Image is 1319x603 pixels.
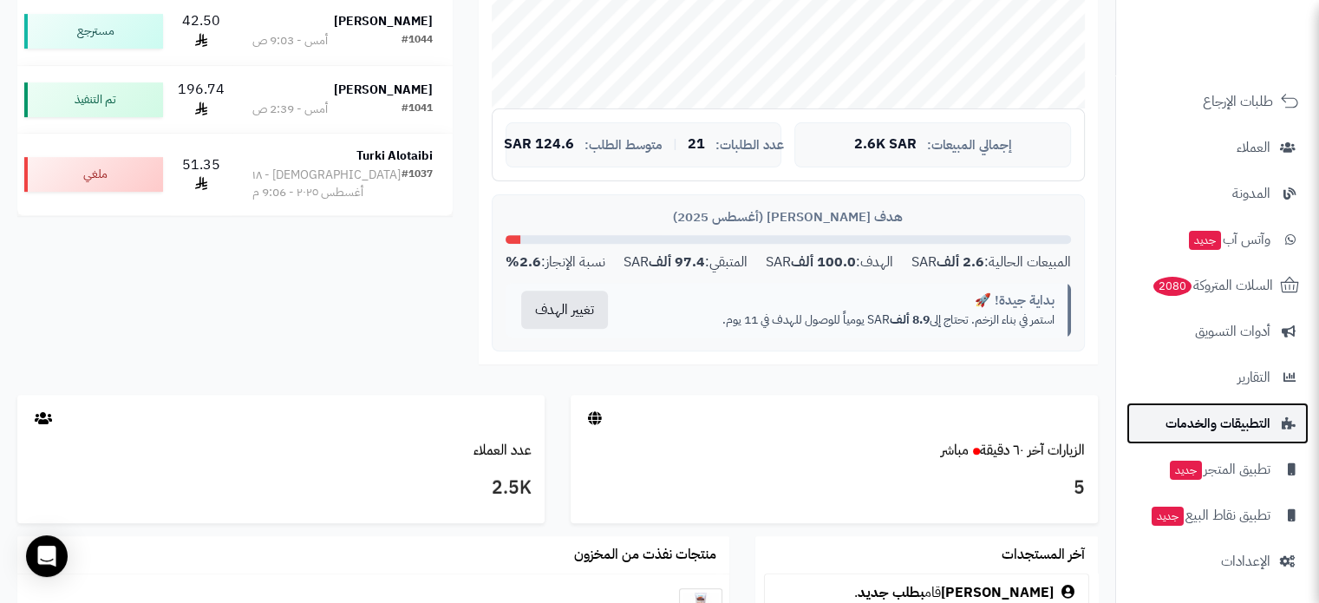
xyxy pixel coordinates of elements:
[574,547,716,563] h3: منتجات نفذت من المخزون
[1203,89,1273,114] span: طلبات الإرجاع
[927,138,1012,153] span: إجمالي المبيعات:
[334,81,433,99] strong: [PERSON_NAME]
[26,535,68,577] div: Open Intercom Messenger
[1126,403,1309,444] a: التطبيقات والخدمات
[252,32,328,49] div: أمس - 9:03 ص
[649,252,705,272] strong: 97.4 ألف
[1150,503,1270,528] span: تطبيق نقاط البيع
[911,252,1071,272] div: المبيعات الحالية: SAR
[1170,461,1202,480] span: جديد
[858,582,924,603] a: بطلب جديد
[1189,231,1221,250] span: جديد
[402,32,433,49] div: #1044
[1126,449,1309,490] a: تطبيق المتجرجديد
[1168,457,1270,482] span: تطبيق المتجر
[1126,541,1309,582] a: الإعدادات
[941,440,969,461] small: مباشر
[1166,411,1270,436] span: التطبيقات والخدمات
[1195,319,1270,344] span: أدوات التسويق
[637,311,1055,329] p: استمر في بناء الزخم. تحتاج إلى SAR يومياً للوصول للهدف في 11 يوم.
[170,66,232,134] td: 196.74
[170,134,232,215] td: 51.35
[1126,127,1309,168] a: العملاء
[937,252,984,272] strong: 2.6 ألف
[854,137,917,153] span: 2.6K SAR
[774,583,1080,603] div: قام .
[402,167,433,201] div: #1037
[890,311,930,329] strong: 8.9 ألف
[584,474,1085,503] h3: 5
[1126,311,1309,352] a: أدوات التسويق
[1237,365,1270,390] span: التقارير
[791,252,856,272] strong: 100.0 ألف
[941,440,1085,461] a: الزيارات آخر ٦٠ دقيقةمباشر
[1153,277,1192,296] span: 2080
[24,14,163,49] div: مسترجع
[252,101,328,118] div: أمس - 2:39 ص
[30,474,532,503] h3: 2.5K
[1152,507,1184,526] span: جديد
[624,252,748,272] div: المتبقي: SAR
[1221,549,1270,574] span: الإعدادات
[356,147,433,165] strong: Turki Alotaibi
[24,157,163,192] div: ملغي
[1152,273,1273,298] span: السلات المتروكة
[715,138,784,153] span: عدد الطلبات:
[334,12,433,30] strong: [PERSON_NAME]
[402,101,433,118] div: #1041
[1187,227,1270,252] span: وآتس آب
[941,582,1054,603] a: [PERSON_NAME]
[1126,81,1309,122] a: طلبات الإرجاع
[766,252,893,272] div: الهدف: SAR
[506,252,541,272] strong: 2.6%
[673,138,677,151] span: |
[506,252,605,272] div: نسبة الإنجاز:
[504,137,574,153] span: 124.6 SAR
[506,208,1071,226] div: هدف [PERSON_NAME] (أغسطس 2025)
[688,137,705,153] span: 21
[1126,219,1309,260] a: وآتس آبجديد
[24,82,163,117] div: تم التنفيذ
[637,292,1055,310] div: بداية جيدة! 🚀
[1126,265,1309,306] a: السلات المتروكة2080
[473,440,532,461] a: عدد العملاء
[1237,135,1270,160] span: العملاء
[1126,495,1309,536] a: تطبيق نقاط البيعجديد
[584,138,663,153] span: متوسط الطلب:
[252,167,402,201] div: [DEMOGRAPHIC_DATA] - ١٨ أغسطس ٢٠٢٥ - 9:06 م
[1232,181,1270,206] span: المدونة
[1126,173,1309,214] a: المدونة
[1002,547,1085,563] h3: آخر المستجدات
[521,291,608,329] button: تغيير الهدف
[1126,357,1309,398] a: التقارير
